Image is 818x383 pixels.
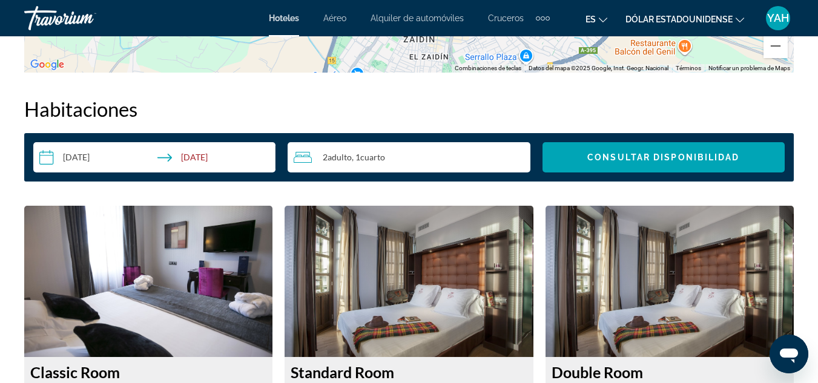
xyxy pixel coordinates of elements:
[676,65,701,71] a: Términos (se abre en una nueva pestaña)
[536,8,550,28] button: Elementos de navegación adicionales
[288,142,530,172] button: Travelers: 2 adults, 0 children
[269,13,299,23] a: Hoteles
[24,97,794,121] h2: Habitaciones
[455,64,521,73] button: Combinaciones de teclas
[27,57,67,73] img: Google
[625,10,744,28] button: Cambiar moneda
[371,13,464,23] a: Alquiler de automóviles
[285,206,533,357] img: 969dde23-f447-4d30-a848-585395a616f2.jpeg
[291,363,527,381] h3: Standard Room
[360,152,385,162] span: Cuarto
[323,152,352,162] span: 2
[767,11,789,24] font: YAH
[30,363,266,381] h3: Classic Room
[585,15,596,24] font: es
[762,5,794,31] button: Menú de usuario
[24,2,145,34] a: Travorium
[27,57,67,73] a: Abre esta zona en Google Maps (se abre en una nueva ventana)
[764,34,788,58] button: Reducir
[323,13,346,23] a: Aéreo
[587,152,739,162] span: Consultar disponibilidad
[770,335,808,373] iframe: Botón para iniciar la ventana de mensajería
[546,206,794,357] img: 969dde23-f447-4d30-a848-585395a616f2.jpeg
[529,65,668,71] span: Datos del mapa ©2025 Google, Inst. Geogr. Nacional
[352,152,385,162] span: , 1
[585,10,607,28] button: Cambiar idioma
[488,13,524,23] a: Cruceros
[543,142,785,172] button: Consultar disponibilidad
[24,206,272,357] img: b86b0700-aee6-46cd-860e-d3e510f0a1b9.jpeg
[328,152,352,162] span: Adulto
[708,65,790,71] a: Notificar un problema de Maps
[33,142,275,172] button: Check-in date: Oct 8, 2025 Check-out date: Oct 11, 2025
[552,363,788,381] h3: Double Room
[33,142,785,172] div: Search widget
[625,15,733,24] font: Dólar estadounidense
